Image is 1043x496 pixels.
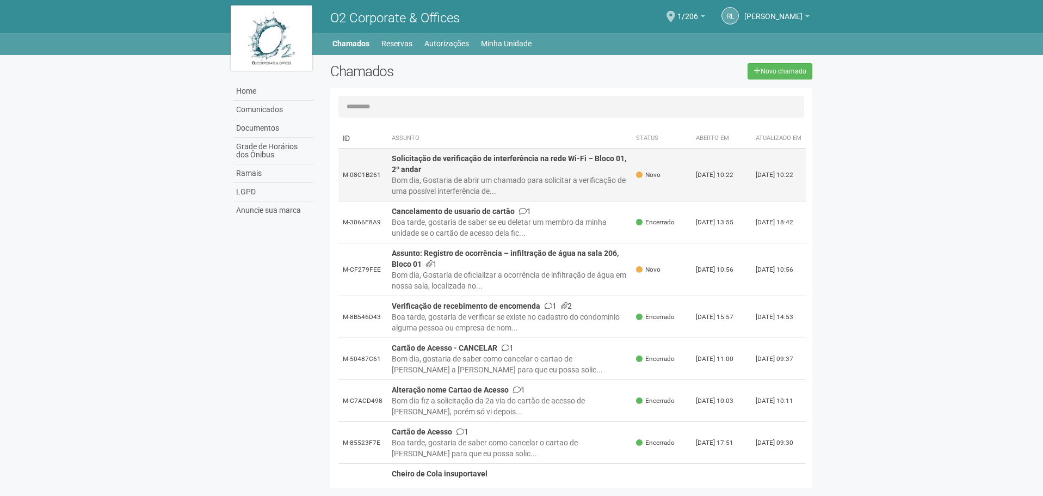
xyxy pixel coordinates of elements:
[233,138,314,164] a: Grade de Horários dos Ônibus
[751,243,806,296] td: [DATE] 10:56
[426,260,437,268] span: 1
[233,82,314,101] a: Home
[392,469,487,478] strong: Cheiro de Cola insuportavel
[545,302,557,310] span: 1
[677,14,705,22] a: 1/206
[456,427,468,436] span: 1
[392,154,626,174] strong: Solicitação de verificação de interferência na rede Wi-Fi – Bloco 01, 2º andar
[636,396,675,406] span: Encerrado
[636,265,661,274] span: Novo
[751,149,806,201] td: [DATE] 10:22
[330,10,460,26] span: O2 Corporate & Offices
[721,7,739,25] a: RL
[338,243,387,296] td: M-CF279FEE
[636,313,675,322] span: Encerrado
[392,207,515,216] strong: Cancelamento de usuario de cartão
[392,437,628,459] div: Boa tarde, gostaria de saber como cancelar o cartao de [PERSON_NAME] para que eu possa solic...
[692,422,751,464] td: [DATE] 17:51
[392,270,628,291] div: Bom dia, Gostaria de oficializar a ocorrência de infiltração de água em nossa sala, localizada no...
[338,201,387,243] td: M-3066F8A9
[692,149,751,201] td: [DATE] 10:22
[692,243,751,296] td: [DATE] 10:56
[233,164,314,183] a: Ramais
[231,5,312,71] img: logo.jpg
[751,338,806,380] td: [DATE] 09:37
[392,249,619,268] strong: Assunto: Registro de ocorrência – infiltração de água na sala 206, Bloco 01
[636,438,675,448] span: Encerrado
[392,302,540,310] strong: Verificação de recebimento de encomenda
[751,380,806,422] td: [DATE] 10:11
[392,395,628,417] div: Bom dia fiz a solicitação da 2a via do cartão de acesso de [PERSON_NAME], porém só vi depois...
[632,128,692,149] th: Status
[338,296,387,338] td: M-8B546D43
[387,128,632,149] th: Assunto
[338,380,387,422] td: M-C7ACD498
[392,353,628,375] div: Bom dia, gostaria de saber como cancelar o cartao de [PERSON_NAME] a [PERSON_NAME] para que eu po...
[744,14,810,22] a: [PERSON_NAME]
[338,128,387,149] td: ID
[692,296,751,338] td: [DATE] 15:57
[233,183,314,201] a: LGPD
[751,128,806,149] th: Atualizado em
[392,344,497,352] strong: Cartão de Acesso - CANCELAR
[233,119,314,138] a: Documentos
[332,36,369,51] a: Chamados
[692,380,751,422] td: [DATE] 10:03
[751,422,806,464] td: [DATE] 09:30
[751,296,806,338] td: [DATE] 14:53
[677,2,698,21] span: 1/206
[636,354,675,364] span: Encerrado
[392,427,452,436] strong: Cartão de Acesso
[692,128,751,149] th: Aberto em
[636,170,661,180] span: Novo
[392,175,628,197] div: Bom dia, Gostaria de abrir um chamado para solicitar a verificação de uma possível interferência ...
[381,36,412,51] a: Reservas
[744,2,803,21] span: Renata Lima
[481,36,532,51] a: Minha Unidade
[330,63,522,79] h2: Chamados
[392,385,509,394] strong: Alteração nome Cartao de Acesso
[692,338,751,380] td: [DATE] 11:00
[519,207,531,216] span: 1
[692,201,751,243] td: [DATE] 13:55
[636,218,675,227] span: Encerrado
[748,63,812,79] a: Novo chamado
[338,422,387,464] td: M-85523F7E
[751,201,806,243] td: [DATE] 18:42
[392,311,628,333] div: Boa tarde, gostaria de verificar se existe no cadastro do condomínio alguma pessoa ou empresa de ...
[502,344,514,352] span: 1
[561,302,572,310] span: 2
[233,201,314,219] a: Anuncie sua marca
[233,101,314,119] a: Comunicados
[424,36,469,51] a: Autorizações
[513,385,525,394] span: 1
[338,149,387,201] td: M-08C1B261
[338,338,387,380] td: M-50487C61
[636,480,661,489] span: Novo
[392,217,628,238] div: Boa tarde, gostaria de saber se eu deletar um membro da minha unidade se o cartão de acesso dela ...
